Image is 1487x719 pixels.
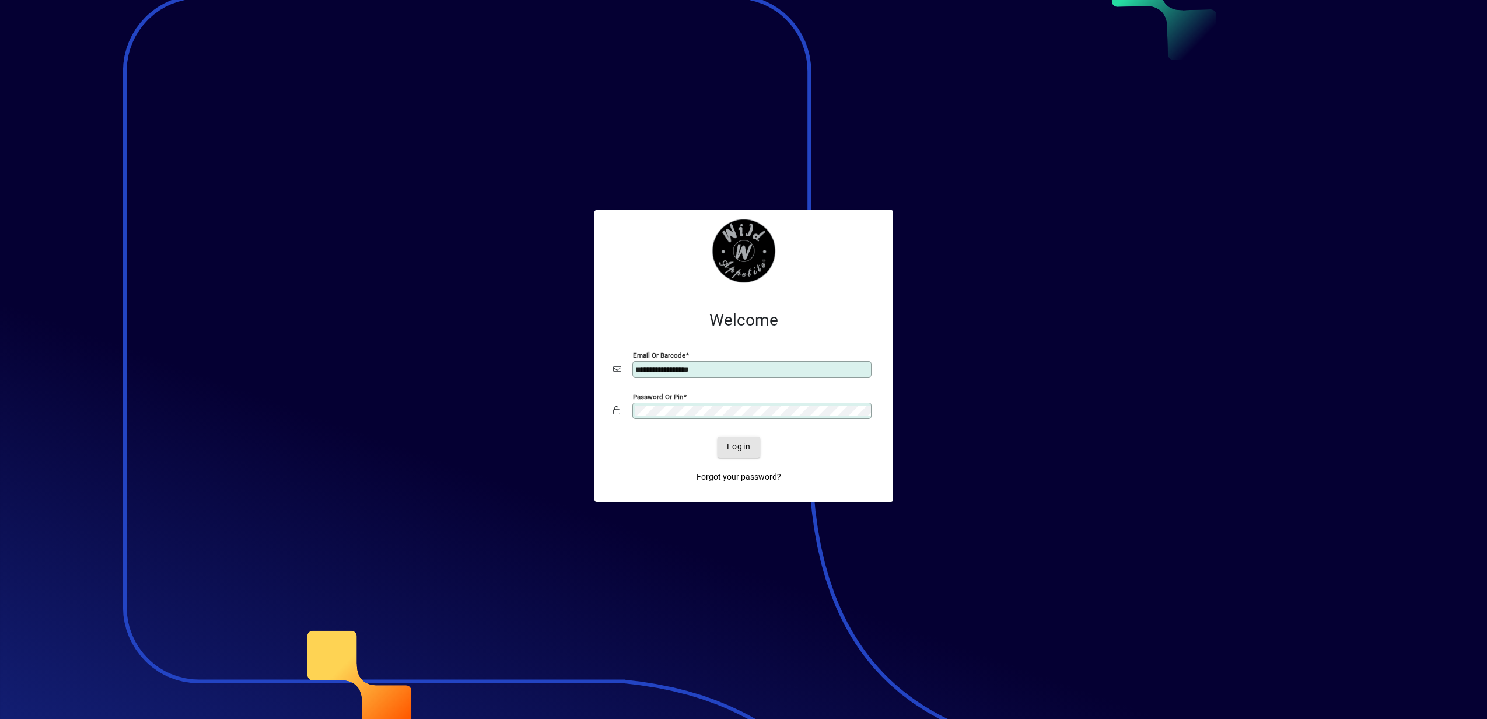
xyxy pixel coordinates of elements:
mat-label: Password or Pin [633,392,683,400]
mat-label: Email or Barcode [633,351,685,359]
a: Forgot your password? [692,467,786,488]
h2: Welcome [613,310,874,330]
span: Forgot your password? [697,471,781,483]
button: Login [718,437,760,458]
span: Login [727,441,751,453]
